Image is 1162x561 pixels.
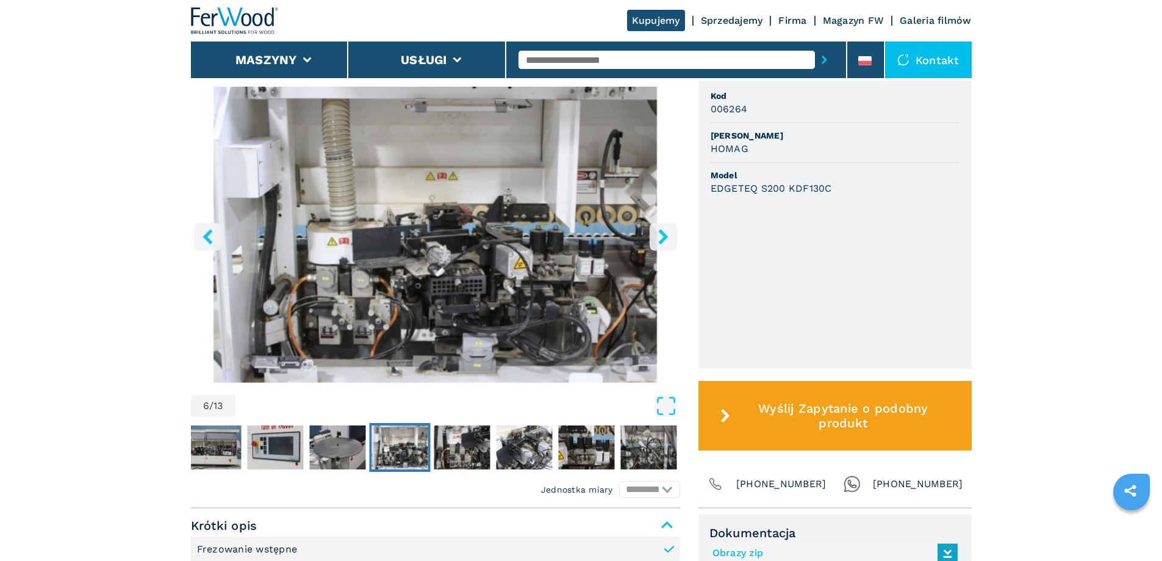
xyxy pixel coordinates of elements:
[736,476,827,493] span: [PHONE_NUMBER]
[371,425,428,469] img: c2a3548f3f9383de6666a19ae20fef16
[711,169,959,181] span: Model
[556,423,617,472] button: Go to Slide 9
[496,425,552,469] img: ddd1b6990a77389fb1401d80d61b97bb
[711,129,959,142] span: [PERSON_NAME]
[191,515,680,537] span: Krótki opis
[709,526,961,540] span: Dokumentacja
[185,425,241,469] img: e1364a6f685d220b5985bd94faa813ee
[778,15,806,26] a: Firma
[618,423,679,472] button: Go to Slide 10
[238,395,677,417] button: Open Fullscreen
[541,483,613,496] em: Jednostka miary
[900,15,972,26] a: Galeria filmów
[182,423,243,472] button: Go to Slide 3
[247,425,303,469] img: 65439766150c29c51b14f6cdcb5c5c9b
[307,423,368,472] button: Go to Slide 5
[650,223,677,250] button: right-button
[203,401,209,411] span: 6
[493,423,554,472] button: Go to Slide 8
[735,401,951,430] span: Wyślij Zapytanie o podobny produkt
[431,423,492,472] button: Go to Slide 7
[197,543,298,556] p: Frezowanie wstępne
[401,52,447,67] button: Usługi
[620,425,676,469] img: 341fe935429386473b2922141ce11c9b
[711,90,959,102] span: Kod
[711,181,832,195] h3: EDGETEQ S200 KDF130C
[191,87,680,383] div: Go to Slide 6
[701,15,763,26] a: Sprzedajemy
[711,142,748,156] h3: HOMAG
[245,423,306,472] button: Go to Slide 4
[369,423,430,472] button: Go to Slide 6
[698,381,972,451] button: Wyślij Zapytanie o podobny produkt
[844,476,861,493] img: Whatsapp
[873,476,963,493] span: [PHONE_NUMBER]
[885,42,972,78] div: Kontakt
[1115,476,1146,506] a: sharethis
[235,52,297,67] button: Maszyny
[309,425,365,469] img: 63fa4dbd82613da417278e7daa99ff7a
[213,401,223,411] span: 13
[558,425,614,469] img: f52b467cbb22e1ea5e5a1691c68aa6dd
[711,102,748,116] h3: 006264
[194,223,221,250] button: left-button
[627,10,685,31] a: Kupujemy
[58,423,547,472] nav: Thumbnail Navigation
[815,46,834,74] button: submit-button
[191,87,680,383] img: Okleiniarki Pojedyncze HOMAG EDGETEQ S200 KDF130C
[1110,506,1153,552] iframe: Chat
[209,401,213,411] span: /
[434,425,490,469] img: 89e8105a88fabdd385ee1ce4d08b7155
[707,476,724,493] img: Phone
[897,54,909,66] img: Kontakt
[823,15,884,26] a: Magazyn FW
[191,7,279,34] img: Ferwood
